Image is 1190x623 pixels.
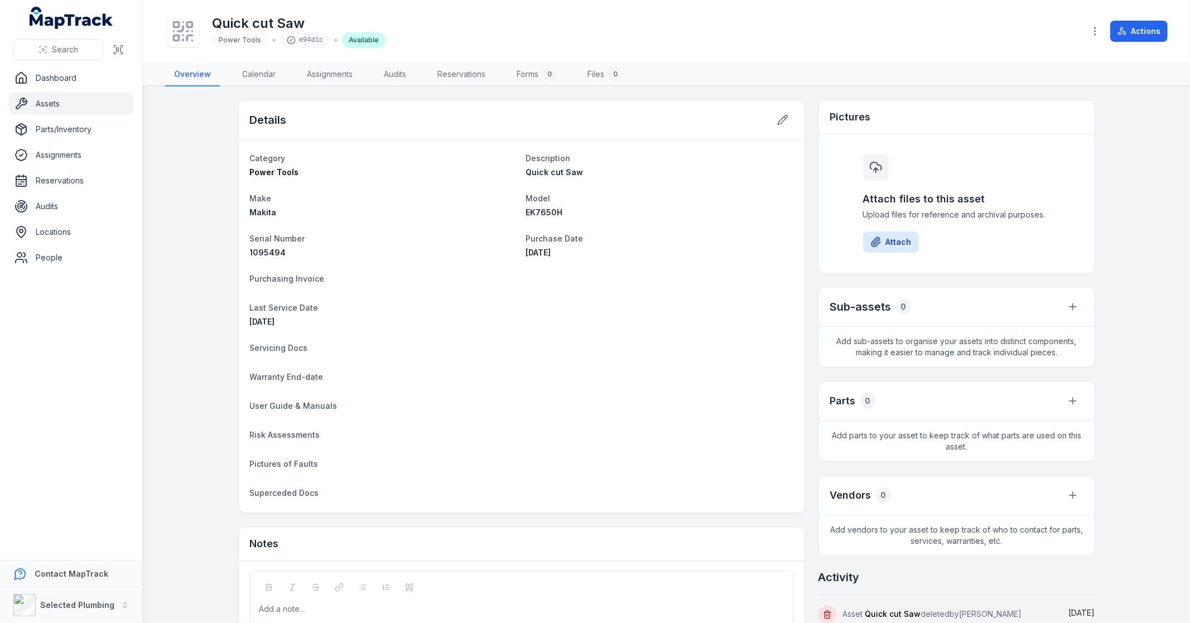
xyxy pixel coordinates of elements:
[508,63,565,86] a: Forms0
[212,15,386,32] h1: Quick cut Saw
[250,248,286,257] span: 1095494
[250,317,275,326] time: 24/02/2023, 8:00:00 am
[9,195,133,218] a: Audits
[609,67,622,81] div: 0
[250,167,299,177] span: Power Tools
[819,327,1095,367] span: Add sub-assets to organise your assets into distinct components, making it easier to manage and t...
[9,247,133,269] a: People
[30,7,113,29] a: MapTrack
[250,401,338,410] span: User Guide & Manuals
[250,153,286,163] span: Category
[860,393,876,409] div: 0
[863,231,919,253] button: Attach
[13,39,103,60] button: Search
[233,63,285,86] a: Calendar
[896,299,912,315] div: 0
[52,44,78,55] span: Search
[9,221,133,243] a: Locations
[830,487,871,503] h3: Vendors
[250,372,324,381] span: Warranty End-date
[250,234,305,243] span: Serial Number
[428,63,494,86] a: Reservations
[375,63,415,86] a: Audits
[830,393,856,409] h3: Parts
[250,459,319,469] span: Pictures of Faults
[35,569,108,578] strong: Contact MapTrack
[40,600,114,610] strong: Selected Plumbing
[250,430,320,440] span: Risk Assessments
[526,248,551,257] time: 18/02/2021, 8:00:00 am
[819,515,1095,556] span: Add vendors to your asset to keep track of who to contact for parts, services, warranties, etc.
[1110,21,1168,42] button: Actions
[9,144,133,166] a: Assignments
[219,36,261,44] span: Power Tools
[526,153,571,163] span: Description
[526,248,551,257] span: [DATE]
[865,609,921,619] span: Quick cut Saw
[863,209,1051,220] span: Upload files for reference and archival purposes.
[250,274,325,283] span: Purchasing Invoice
[579,63,631,86] a: Files0
[250,207,277,217] span: Makita
[250,303,319,312] span: Last Service Date
[1069,608,1095,617] span: [DATE]
[843,609,1022,619] span: Asset deleted by [PERSON_NAME]
[818,569,860,585] h2: Activity
[165,63,220,86] a: Overview
[876,487,892,503] div: 0
[250,317,275,326] span: [DATE]
[9,93,133,115] a: Assets
[9,170,133,192] a: Reservations
[298,63,362,86] a: Assignments
[250,536,279,552] h3: Notes
[526,234,584,243] span: Purchase Date
[9,118,133,141] a: Parts/Inventory
[830,299,892,315] h2: Sub-assets
[250,343,308,352] span: Servicing Docs
[543,67,556,81] div: 0
[250,488,319,498] span: Superceded Docs
[9,67,133,89] a: Dashboard
[863,191,1051,207] h3: Attach files to this asset
[830,109,871,125] h3: Pictures
[342,32,386,48] div: Available
[280,32,330,48] div: e94d1c
[1069,608,1095,617] time: 16/09/2025, 1:57:22 pm
[250,194,272,203] span: Make
[526,207,563,217] span: EK7650H
[250,112,287,128] h2: Details
[819,421,1095,461] span: Add parts to your asset to keep track of what parts are used on this asset.
[526,194,551,203] span: Model
[526,167,584,177] span: Quick cut Saw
